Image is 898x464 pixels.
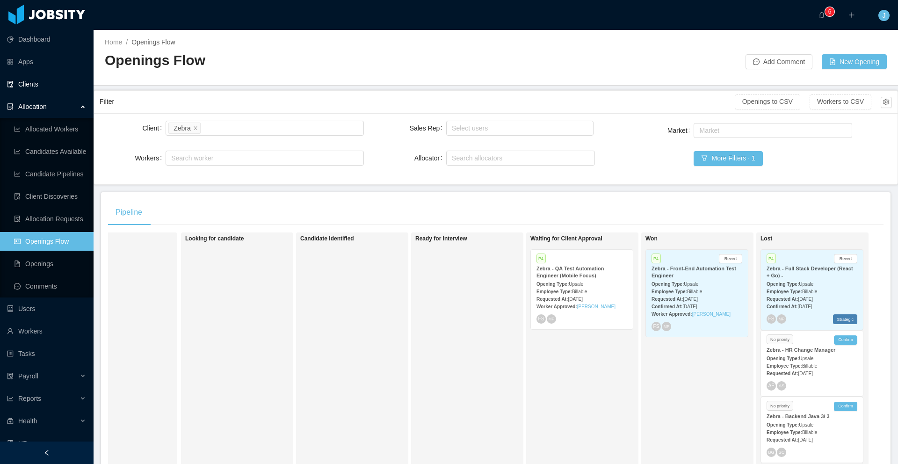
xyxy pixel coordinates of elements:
div: Market [699,126,842,135]
strong: Confirmed At: [652,304,682,309]
strong: Employee Type: [767,430,802,435]
h1: Waiting for Client Approval [530,235,661,242]
span: [DATE] [798,371,812,376]
a: icon: file-searchClient Discoveries [14,187,86,206]
label: Client [142,124,166,132]
div: Search worker [171,153,349,163]
span: Openings Flow [131,38,175,46]
strong: Requested At: [767,297,798,302]
span: [DATE] [683,297,697,302]
strong: Opening Type: [767,356,799,361]
input: Workers [168,152,174,164]
span: P4 [652,254,661,263]
button: icon: filterMore Filters · 1 [694,151,762,166]
h2: Openings Flow [105,51,496,70]
span: Reports [18,395,41,402]
label: Sales Rep [410,124,446,132]
span: P4 [536,254,546,263]
span: Billable [802,430,817,435]
a: icon: appstoreApps [7,52,86,71]
strong: Zebra - QA Test Automation Engineer (Mobile Focus) [536,266,604,278]
span: No priority [767,401,793,411]
li: Zebra [168,123,201,134]
span: BG [768,450,774,455]
strong: Zebra - Front-End Automation Test Engineer [652,266,736,278]
strong: Employee Type: [767,363,802,369]
button: Confirm [834,335,857,345]
strong: Opening Type: [767,422,799,428]
span: [DATE] [798,297,812,302]
span: Upsale [569,282,583,287]
div: Select users [452,123,583,133]
h1: Looking for candidate [185,235,316,242]
label: Workers [135,154,166,162]
span: Health [18,417,37,425]
div: Zebra [174,123,191,133]
span: Billable [572,289,587,294]
span: Allocation [18,103,47,110]
a: icon: line-chartCandidates Available [14,142,86,161]
label: Allocator [414,154,446,162]
button: Openings to CSV [735,94,800,109]
input: Client [203,123,208,134]
a: icon: profileTasks [7,344,86,363]
span: MP [664,325,669,329]
span: / [126,38,128,46]
label: Market [667,127,694,134]
span: Payroll [18,372,38,380]
span: Upsale [684,282,698,287]
a: icon: file-textOpenings [14,254,86,273]
span: Upsale [799,356,813,361]
strong: Zebra - Backend Java 3/ 3 [767,413,830,419]
i: icon: line-chart [7,395,14,402]
span: Upsale [799,282,813,287]
a: icon: userWorkers [7,322,86,341]
i: icon: solution [7,103,14,110]
a: [PERSON_NAME] [692,312,731,317]
button: Workers to CSV [810,94,871,109]
strong: Opening Type: [767,282,799,287]
h1: On Hold [69,235,200,242]
i: icon: plus [848,12,855,18]
div: Pipeline [108,199,150,225]
span: MP [549,317,554,321]
span: Billable [687,289,702,294]
span: [DATE] [798,437,812,442]
div: Filter [100,93,735,110]
strong: Employee Type: [536,289,572,294]
a: icon: pie-chartDashboard [7,30,86,49]
strong: Confirmed At: [767,304,797,309]
button: icon: messageAdd Comment [746,54,812,69]
div: Search allocators [452,153,585,163]
input: Market [696,125,702,136]
a: icon: messageComments [14,277,86,296]
strong: Zebra - HR Change Manager [767,347,835,353]
strong: Zebra - Full Stack Developer (React + Go) - [767,266,853,278]
span: HR [18,440,28,447]
span: FS [538,316,544,321]
sup: 6 [825,7,834,16]
button: Revert [719,254,742,263]
strong: Employee Type: [652,289,687,294]
a: icon: line-chartCandidate Pipelines [14,165,86,183]
i: icon: file-protect [7,373,14,379]
button: icon: setting [881,97,892,108]
strong: Opening Type: [536,282,569,287]
strong: Requested At: [767,371,798,376]
i: icon: medicine-box [7,418,14,424]
strong: Employee Type: [767,289,802,294]
span: AF [768,383,774,388]
span: FS [653,324,659,329]
i: icon: close [193,125,198,131]
h1: Candidate Identified [300,235,431,242]
a: icon: file-doneAllocation Requests [14,210,86,228]
input: Sales Rep [449,123,454,134]
strong: Worker Approved: [652,312,692,317]
button: icon: file-addNew Opening [822,54,887,69]
strong: Requested At: [767,437,798,442]
a: [PERSON_NAME] [577,304,616,309]
h1: Ready for Interview [415,235,546,242]
strong: Requested At: [652,297,683,302]
span: J [883,10,886,21]
a: icon: robotUsers [7,299,86,318]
